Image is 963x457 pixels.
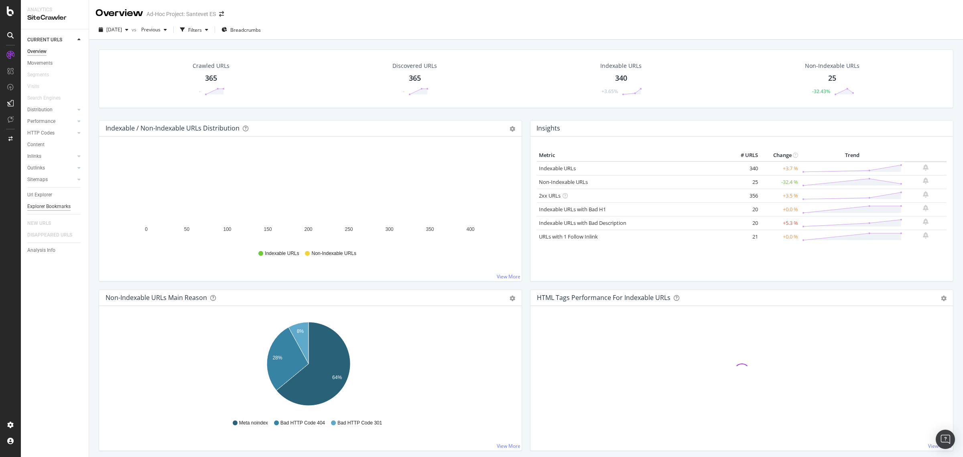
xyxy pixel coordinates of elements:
div: gear [510,126,515,132]
a: Segments [27,71,57,79]
div: bell-plus [923,191,928,198]
div: NEW URLS [27,219,51,228]
div: bell-plus [923,177,928,184]
div: gear [941,296,947,301]
div: Indexable URLs [600,62,642,70]
a: View More [497,443,520,449]
a: Non-Indexable URLs [539,178,588,186]
a: View More [497,273,520,280]
div: Movements [27,59,53,67]
div: +3.65% [601,88,618,95]
div: Non-Indexable URLs Main Reason [106,294,207,302]
div: CURRENT URLS [27,36,62,44]
a: Indexable URLs [539,165,576,172]
div: SiteCrawler [27,13,82,22]
a: Url Explorer [27,191,83,199]
div: 340 [615,73,627,84]
div: Ad-Hoc Project: Santevet ES [146,10,216,18]
text: 64% [332,375,342,380]
div: Inlinks [27,152,41,161]
button: Previous [138,23,170,36]
a: Analysis Info [27,246,83,255]
div: HTTP Codes [27,129,55,137]
div: bell-plus [923,164,928,171]
div: Open Intercom Messenger [936,430,955,449]
svg: A chart. [106,319,511,412]
td: 25 [728,175,760,189]
svg: A chart. [106,149,511,243]
div: - [199,88,201,95]
a: Overview [27,47,83,56]
td: +5.3 % [760,216,800,230]
td: -32.4 % [760,175,800,189]
a: Indexable URLs with Bad H1 [539,206,606,213]
a: Sitemaps [27,175,75,184]
span: Previous [138,26,160,33]
text: 50 [184,226,190,232]
td: 21 [728,230,760,243]
text: 8% [297,328,304,334]
text: 100 [223,226,231,232]
div: Outlinks [27,164,45,172]
div: HTML Tags Performance for Indexable URLs [537,294,670,302]
a: URLs with 1 Follow Inlink [539,233,598,240]
button: [DATE] [95,23,132,36]
a: Indexable URLs with Bad Description [539,219,626,226]
button: Breadcrumbs [218,23,264,36]
h4: Insights [536,123,560,134]
div: - [403,88,404,95]
div: arrow-right-arrow-left [219,11,224,17]
div: Overview [27,47,47,56]
th: # URLS [728,149,760,161]
td: 20 [728,216,760,230]
a: Content [27,141,83,149]
div: 365 [205,73,217,84]
th: Trend [800,149,904,161]
div: Content [27,141,45,149]
th: Change [760,149,800,161]
td: 356 [728,189,760,202]
text: 0 [145,226,148,232]
div: Search Engines [27,94,61,102]
td: +0.0 % [760,230,800,243]
div: 365 [409,73,421,84]
text: 200 [304,226,312,232]
text: 350 [426,226,434,232]
span: Bad HTTP Code 404 [280,420,325,426]
a: Search Engines [27,94,69,102]
a: Distribution [27,106,75,114]
span: Indexable URLs [265,250,299,257]
div: Segments [27,71,49,79]
a: NEW URLS [27,219,59,228]
div: Explorer Bookmarks [27,202,71,211]
text: 300 [385,226,393,232]
text: 250 [345,226,353,232]
div: Filters [188,27,202,33]
div: Crawled URLs [193,62,230,70]
span: Breadcrumbs [230,27,261,33]
span: Non-Indexable URLs [311,250,356,257]
div: Overview [95,6,143,20]
a: HTTP Codes [27,129,75,137]
td: +0.0 % [760,202,800,216]
a: Explorer Bookmarks [27,202,83,211]
button: Filters [177,23,211,36]
span: Meta noindex [239,420,268,426]
a: Inlinks [27,152,75,161]
a: CURRENT URLS [27,36,75,44]
a: Performance [27,117,75,126]
div: bell-plus [923,232,928,239]
div: bell-plus [923,205,928,211]
a: Outlinks [27,164,75,172]
text: 400 [466,226,474,232]
span: 2025 Sep. 8th [106,26,122,33]
div: Visits [27,82,39,91]
span: Bad HTTP Code 301 [337,420,382,426]
div: DISAPPEARED URLS [27,231,72,239]
div: gear [510,296,515,301]
div: 25 [828,73,836,84]
div: bell-plus [923,218,928,225]
div: Non-Indexable URLs [805,62,859,70]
